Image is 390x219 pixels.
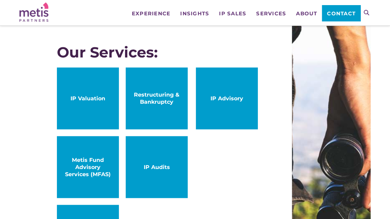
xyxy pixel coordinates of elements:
span: Services [256,11,286,16]
span: Restructuring & Bankruptcy [132,91,181,105]
a: IP Audits [126,136,188,198]
a: Metis Fund Advisory Services (MFAS) [57,136,119,198]
span: IP Advisory [203,95,251,102]
span: IP Sales [219,11,246,16]
a: Restructuring & Bankruptcy [126,67,188,129]
div: Our Services: [57,44,258,61]
img: Metis Partners [19,2,48,22]
span: Contact [327,11,356,16]
a: Contact [322,5,360,21]
span: About [296,11,317,16]
a: IP Advisory [196,67,258,129]
a: IP Valuation [57,67,119,129]
span: IP Valuation [64,95,112,102]
span: Insights [180,11,209,16]
span: IP Audits [132,164,181,171]
span: Experience [132,11,171,16]
span: Metis Fund Advisory Services (MFAS) [64,156,112,178]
